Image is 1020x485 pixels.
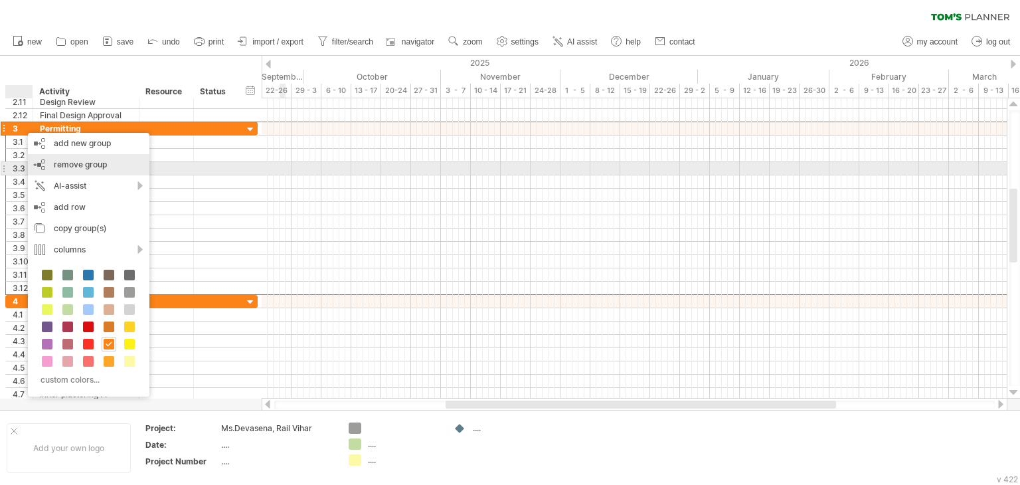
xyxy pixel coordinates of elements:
[549,33,601,50] a: AI assist
[859,84,889,98] div: 9 - 13
[40,109,132,122] div: Final Design Approval
[800,84,829,98] div: 26-30
[292,84,321,98] div: 29 - 3
[13,122,33,135] div: 3
[13,361,33,374] div: 4.5
[381,84,411,98] div: 20-24
[740,84,770,98] div: 12 - 16
[13,215,33,228] div: 3.7
[200,85,229,98] div: Status
[303,70,441,84] div: October 2025
[698,70,829,84] div: January 2026
[441,70,560,84] div: November 2025
[145,85,186,98] div: Resource
[13,348,33,361] div: 4.4
[368,454,440,466] div: ....
[221,439,333,450] div: ....
[949,84,979,98] div: 2 - 6
[531,84,560,98] div: 24-28
[560,84,590,98] div: 1 - 5
[117,37,133,47] span: save
[54,159,107,169] span: remove group
[13,375,33,387] div: 4.6
[209,37,224,47] span: print
[144,33,184,50] a: undo
[590,84,620,98] div: 8 - 12
[471,84,501,98] div: 10 - 14
[13,175,33,188] div: 3.4
[191,33,228,50] a: print
[13,229,33,241] div: 3.8
[221,456,333,467] div: ....
[501,84,531,98] div: 17 - 21
[829,84,859,98] div: 2 - 6
[9,33,46,50] a: new
[27,37,42,47] span: new
[651,33,699,50] a: contact
[13,189,33,201] div: 3.5
[889,84,919,98] div: 16 - 20
[145,423,218,434] div: Project:
[13,109,33,122] div: 2.12
[13,308,33,321] div: 4.1
[234,33,307,50] a: import / export
[13,242,33,254] div: 3.9
[28,239,149,260] div: columns
[13,268,33,281] div: 3.11
[13,149,33,161] div: 3.2
[919,84,949,98] div: 23 - 27
[321,84,351,98] div: 6 - 10
[314,33,377,50] a: filter/search
[560,70,698,84] div: December 2025
[620,84,650,98] div: 15 - 19
[917,37,958,47] span: my account
[13,136,33,148] div: 3.1
[13,202,33,215] div: 3.6
[979,84,1009,98] div: 9 - 13
[829,70,949,84] div: February 2026
[7,423,131,473] div: Add your own logo
[13,96,33,108] div: 2.11
[669,37,695,47] span: contact
[252,37,303,47] span: import / export
[493,33,543,50] a: settings
[13,162,33,175] div: 3.3
[997,474,1018,484] div: v 422
[473,423,545,434] div: ....
[145,456,218,467] div: Project Number
[28,197,149,218] div: add row
[463,37,482,47] span: zoom
[351,84,381,98] div: 13 - 17
[368,438,440,450] div: ....
[968,33,1014,50] a: log out
[384,33,438,50] a: navigator
[28,133,149,154] div: add new group
[70,37,88,47] span: open
[28,175,149,197] div: AI-assist
[52,33,92,50] a: open
[162,37,180,47] span: undo
[608,33,645,50] a: help
[35,371,139,389] div: custom colors...
[710,84,740,98] div: 5 - 9
[13,388,33,401] div: 4.7
[411,84,441,98] div: 27 - 31
[13,282,33,294] div: 3.12
[13,295,33,308] div: 4
[13,255,33,268] div: 3.10
[899,33,962,50] a: my account
[40,96,132,108] div: Design Review
[445,33,486,50] a: zoom
[262,84,292,98] div: 22-26
[28,218,149,239] div: copy group(s)
[770,84,800,98] div: 19 - 23
[99,33,137,50] a: save
[511,37,539,47] span: settings
[986,37,1010,47] span: log out
[221,423,333,434] div: Ms.Devasena, Rail Vihar
[650,84,680,98] div: 22-26
[402,37,434,47] span: navigator
[567,37,597,47] span: AI assist
[13,335,33,347] div: 4.3
[39,85,131,98] div: Activity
